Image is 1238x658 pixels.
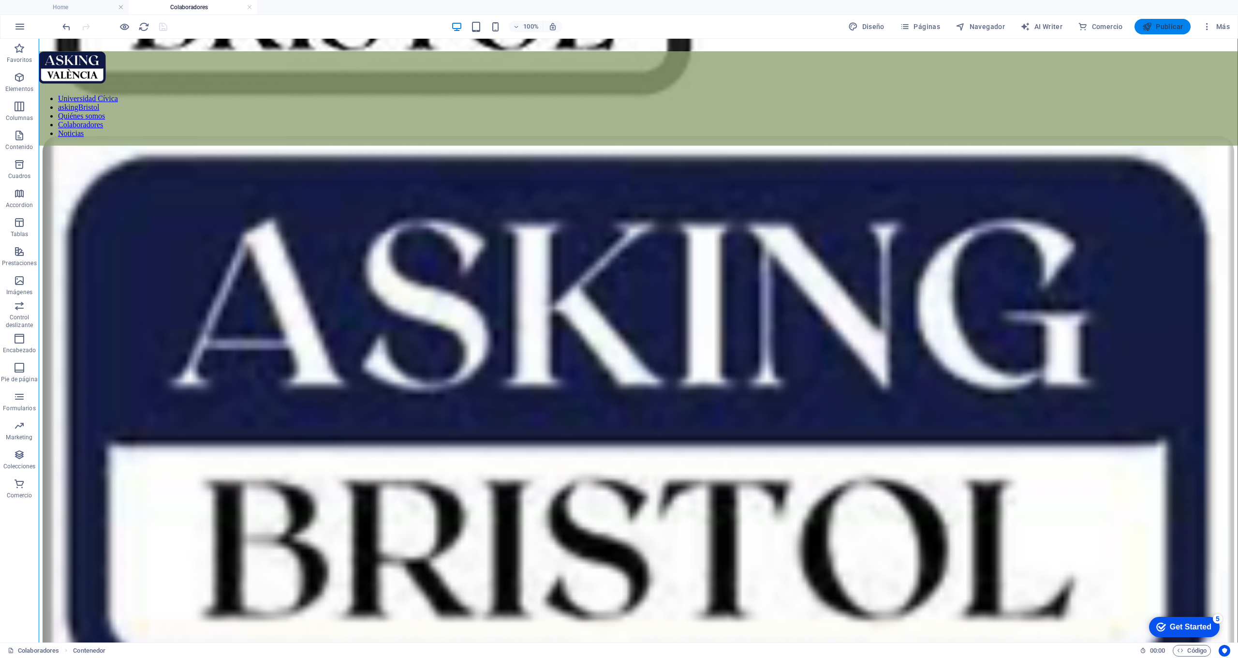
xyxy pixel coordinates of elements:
[3,463,35,470] p: Colecciones
[5,143,33,151] p: Contenido
[138,21,149,32] i: Volver a cargar página
[1017,19,1066,34] button: AI Writer
[1020,22,1062,31] span: AI Writer
[523,21,539,32] h6: 100%
[548,22,557,31] i: Al redimensionar, ajustar el nivel de zoom automáticamente para ajustarse al dispositivo elegido.
[8,645,59,657] a: Haz clic para cancelar la selección y doble clic para abrir páginas
[5,85,33,93] p: Elementos
[2,259,36,267] p: Prestaciones
[138,21,149,32] button: reload
[848,22,884,31] span: Diseño
[61,21,72,32] i: Deshacer: Cambiar imagen (Ctrl+Z)
[1202,22,1230,31] span: Más
[1142,22,1183,31] span: Publicar
[11,230,29,238] p: Tablas
[129,2,257,13] h4: Colaboradores
[1198,19,1234,34] button: Más
[3,404,35,412] p: Formularios
[6,288,32,296] p: Imágenes
[73,645,105,657] span: Haz clic para seleccionar y doble clic para editar
[1,375,37,383] p: Pie de página
[896,19,944,34] button: Páginas
[952,19,1009,34] button: Navegador
[6,114,33,122] p: Columnas
[900,22,940,31] span: Páginas
[1173,645,1211,657] button: Código
[1135,19,1191,34] button: Publicar
[844,19,888,34] div: Diseño (Ctrl+Alt+Y)
[1177,645,1207,657] span: Código
[118,21,130,32] button: Haz clic para salir del modo de previsualización y seguir editando
[72,2,81,12] div: 5
[1140,645,1165,657] h6: Tiempo de la sesión
[73,645,105,657] nav: breadcrumb
[3,346,36,354] p: Encabezado
[1150,645,1165,657] span: 00 00
[8,5,78,25] div: Get Started 5 items remaining, 0% complete
[1157,647,1158,654] span: :
[844,19,888,34] button: Diseño
[1074,19,1127,34] button: Comercio
[1219,645,1230,657] button: Usercentrics
[29,11,70,19] div: Get Started
[509,21,543,32] button: 100%
[1078,22,1123,31] span: Comercio
[6,434,32,441] p: Marketing
[956,22,1005,31] span: Navegador
[7,492,32,499] p: Comercio
[60,21,72,32] button: undo
[7,56,32,64] p: Favoritos
[8,172,31,180] p: Cuadros
[6,201,33,209] p: Accordion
